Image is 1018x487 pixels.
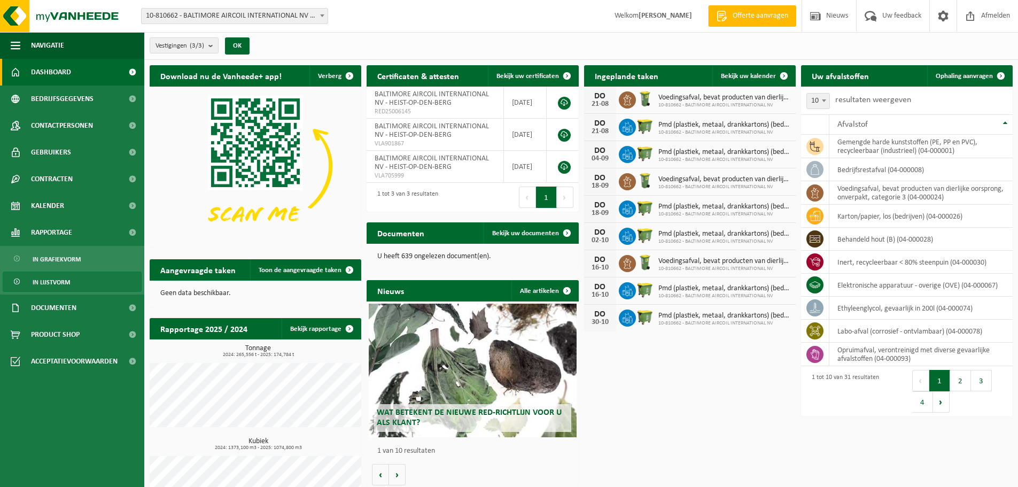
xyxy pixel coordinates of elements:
[377,447,573,455] p: 1 van 10 resultaten
[492,230,559,237] span: Bekijk uw documenten
[927,65,1012,87] a: Ophaling aanvragen
[31,166,73,192] span: Contracten
[155,438,361,451] h3: Kubiek
[367,65,470,86] h2: Certificaten & attesten
[519,187,536,208] button: Previous
[806,93,830,109] span: 10
[933,391,950,413] button: Next
[589,319,611,326] div: 30-10
[377,253,568,260] p: U heeft 639 ongelezen document(en).
[589,283,611,291] div: DO
[658,148,790,157] span: Pmd (plastiek, metaal, drankkartons) (bedrijven)
[504,119,547,151] td: [DATE]
[367,222,435,243] h2: Documenten
[636,226,654,244] img: WB-1100-HPE-GN-50
[589,201,611,210] div: DO
[712,65,795,87] a: Bekijk uw kalender
[589,174,611,182] div: DO
[589,155,611,163] div: 04-09
[658,102,790,109] span: 10-810662 - BALTIMORE AIRCOIL INTERNATIONAL NV
[658,293,790,299] span: 10-810662 - BALTIMORE AIRCOIL INTERNATIONAL NV
[511,280,578,302] a: Alle artikelen
[829,343,1013,366] td: opruimafval, verontreinigd met diverse gevaarlijke afvalstoffen (04-000093)
[150,65,292,86] h2: Download nu de Vanheede+ app!
[801,65,880,86] h2: Uw afvalstoffen
[31,295,76,321] span: Documenten
[636,281,654,299] img: WB-1100-HPE-GN-50
[31,219,72,246] span: Rapportage
[658,266,790,272] span: 10-810662 - BALTIMORE AIRCOIL INTERNATIONAL NV
[31,192,64,219] span: Kalender
[806,369,879,414] div: 1 tot 10 van 31 resultaten
[721,73,776,80] span: Bekijk uw kalender
[33,272,70,292] span: In lijstvorm
[259,267,341,274] span: Toon de aangevraagde taken
[636,308,654,326] img: WB-1100-HPE-GN-50
[31,139,71,166] span: Gebruikers
[584,65,669,86] h2: Ingeplande taken
[31,59,71,86] span: Dashboard
[658,184,790,190] span: 10-810662 - BALTIMORE AIRCOIL INTERNATIONAL NV
[829,158,1013,181] td: bedrijfsrestafval (04-000008)
[658,230,790,238] span: Pmd (plastiek, metaal, drankkartons) (bedrijven)
[557,187,573,208] button: Next
[658,175,790,184] span: Voedingsafval, bevat producten van dierlijke oorsprong, onverpakt, categorie 3
[829,228,1013,251] td: behandeld hout (B) (04-000028)
[730,11,791,21] span: Offerte aanvragen
[375,154,489,171] span: BALTIMORE AIRCOIL INTERNATIONAL NV - HEIST-OP-DEN-BERG
[589,291,611,299] div: 16-10
[658,94,790,102] span: Voedingsafval, bevat producten van dierlijke oorsprong, onverpakt, categorie 3
[375,90,489,107] span: BALTIMORE AIRCOIL INTERNATIONAL NV - HEIST-OP-DEN-BERG
[31,321,80,348] span: Product Shop
[142,9,328,24] span: 10-810662 - BALTIMORE AIRCOIL INTERNATIONAL NV - HEIST-OP-DEN-BERG
[829,297,1013,320] td: ethyleenglycol, gevaarlijk in 200l (04-000074)
[589,228,611,237] div: DO
[488,65,578,87] a: Bekijk uw certificaten
[658,129,790,136] span: 10-810662 - BALTIMORE AIRCOIL INTERNATIONAL NV
[837,120,868,129] span: Afvalstof
[389,464,406,485] button: Volgende
[156,38,204,54] span: Vestigingen
[589,237,611,244] div: 02-10
[636,117,654,135] img: WB-1100-HPE-GN-50
[658,203,790,211] span: Pmd (plastiek, metaal, drankkartons) (bedrijven)
[250,259,360,281] a: Toon de aangevraagde taken
[282,318,360,339] a: Bekijk rapportage
[225,37,250,55] button: OK
[150,37,219,53] button: Vestigingen(3/3)
[155,345,361,358] h3: Tonnage
[504,151,547,183] td: [DATE]
[155,352,361,358] span: 2024: 265,556 t - 2025: 174,784 t
[636,90,654,108] img: WB-0140-HPE-GN-50
[589,310,611,319] div: DO
[807,94,829,109] span: 10
[150,259,246,280] h2: Aangevraagde taken
[155,445,361,451] span: 2024: 1373,100 m3 - 2025: 1074,800 m3
[504,87,547,119] td: [DATE]
[636,253,654,272] img: WB-0140-HPE-GN-50
[639,12,692,20] strong: [PERSON_NAME]
[309,65,360,87] button: Verberg
[536,187,557,208] button: 1
[929,370,950,391] button: 1
[589,146,611,155] div: DO
[658,312,790,320] span: Pmd (plastiek, metaal, drankkartons) (bedrijven)
[829,251,1013,274] td: inert, recycleerbaar < 80% steenpuin (04-000030)
[377,408,562,427] span: Wat betekent de nieuwe RED-richtlijn voor u als klant?
[658,211,790,218] span: 10-810662 - BALTIMORE AIRCOIL INTERNATIONAL NV
[589,92,611,101] div: DO
[372,464,389,485] button: Vorige
[31,32,64,59] span: Navigatie
[589,119,611,128] div: DO
[829,320,1013,343] td: labo-afval (corrosief - ontvlambaar) (04-000078)
[708,5,796,27] a: Offerte aanvragen
[160,290,351,297] p: Geen data beschikbaar.
[150,87,361,245] img: Download de VHEPlus App
[658,157,790,163] span: 10-810662 - BALTIMORE AIRCOIL INTERNATIONAL NV
[589,182,611,190] div: 18-09
[829,135,1013,158] td: gemengde harde kunststoffen (PE, PP en PVC), recycleerbaar (industrieel) (04-000001)
[636,144,654,163] img: WB-1100-HPE-GN-50
[658,238,790,245] span: 10-810662 - BALTIMORE AIRCOIL INTERNATIONAL NV
[375,107,495,116] span: RED25006145
[375,122,489,139] span: BALTIMORE AIRCOIL INTERNATIONAL NV - HEIST-OP-DEN-BERG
